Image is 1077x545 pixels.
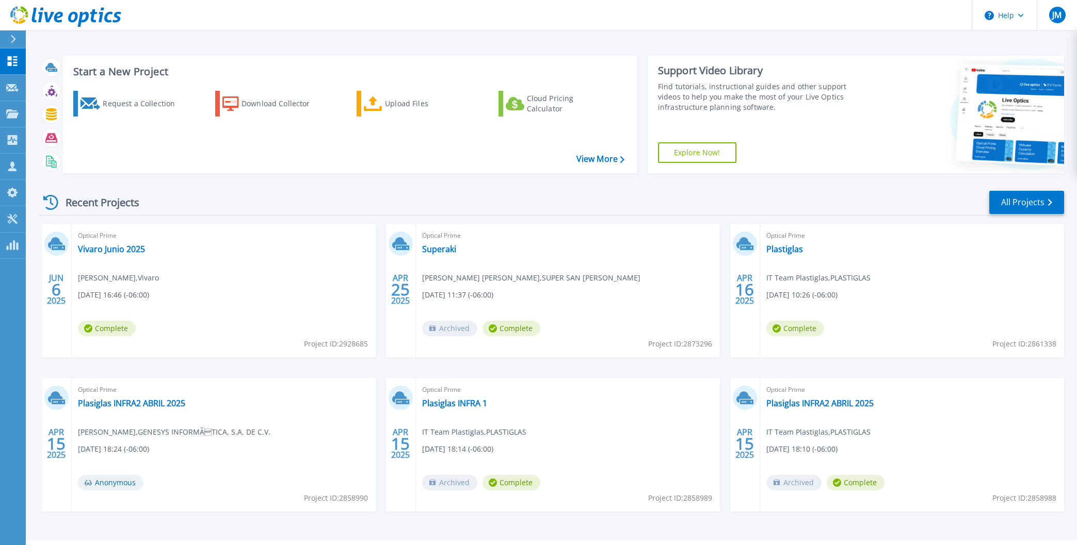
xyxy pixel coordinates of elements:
[648,338,712,350] span: Project ID: 2873296
[735,285,754,294] span: 16
[78,230,369,241] span: Optical Prime
[766,443,838,455] span: [DATE] 18:10 (-06:00)
[735,425,754,463] div: APR 2025
[40,190,153,215] div: Recent Projects
[78,443,149,455] span: [DATE] 18:24 (-06:00)
[992,492,1056,504] span: Project ID: 2858988
[47,439,66,448] span: 15
[78,384,369,395] span: Optical Prime
[483,321,540,336] span: Complete
[46,271,66,308] div: JUN 2025
[658,142,736,163] a: Explore Now!
[1052,11,1062,19] span: JM
[215,91,330,117] a: Download Collector
[648,492,712,504] span: Project ID: 2858989
[422,230,714,241] span: Optical Prime
[391,425,410,463] div: APR 2025
[422,244,456,254] a: Superaki
[499,91,614,117] a: Cloud Pricing Calculator
[766,398,874,408] a: Plasiglas INFRA2 ABRIL 2025
[304,338,368,350] span: Project ID: 2928685
[766,272,871,284] span: IT Team Plastiglas , PLASTIGLAS
[989,191,1064,214] a: All Projects
[78,426,270,438] span: [PERSON_NAME] , GENESYS INFORMÃTICA, S.A. DE C.V.
[766,230,1058,241] span: Optical Prime
[78,321,136,336] span: Complete
[766,384,1058,395] span: Optical Prime
[78,244,145,254] a: Vivaro Junio 2025
[527,93,609,114] div: Cloud Pricing Calculator
[766,244,803,254] a: Plastiglas
[391,271,410,308] div: APR 2025
[103,93,185,114] div: Request a Collection
[422,384,714,395] span: Optical Prime
[576,154,624,164] a: View More
[992,338,1056,350] span: Project ID: 2861338
[766,321,824,336] span: Complete
[422,426,526,438] span: IT Team Plastiglas , PLASTIGLAS
[766,475,822,490] span: Archived
[422,289,493,301] span: [DATE] 11:37 (-06:00)
[73,66,624,77] h3: Start a New Project
[52,285,61,294] span: 6
[78,272,159,284] span: [PERSON_NAME] , Vivaro
[357,91,472,117] a: Upload Files
[483,475,540,490] span: Complete
[78,475,143,490] span: Anonymous
[46,425,66,463] div: APR 2025
[766,289,838,301] span: [DATE] 10:26 (-06:00)
[422,443,493,455] span: [DATE] 18:14 (-06:00)
[385,93,468,114] div: Upload Files
[827,475,885,490] span: Complete
[658,64,871,77] div: Support Video Library
[422,272,640,284] span: [PERSON_NAME] [PERSON_NAME] , SUPER SAN [PERSON_NAME]
[391,285,410,294] span: 25
[304,492,368,504] span: Project ID: 2858990
[391,439,410,448] span: 15
[735,439,754,448] span: 15
[422,475,477,490] span: Archived
[766,426,871,438] span: IT Team Plastiglas , PLASTIGLAS
[735,271,754,308] div: APR 2025
[422,398,487,408] a: Plasiglas INFRA 1
[422,321,477,336] span: Archived
[78,398,185,408] a: Plasiglas INFRA2 ABRIL 2025
[78,289,149,301] span: [DATE] 16:46 (-06:00)
[658,81,871,112] div: Find tutorials, instructional guides and other support videos to help you make the most of your L...
[242,93,324,114] div: Download Collector
[73,91,188,117] a: Request a Collection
